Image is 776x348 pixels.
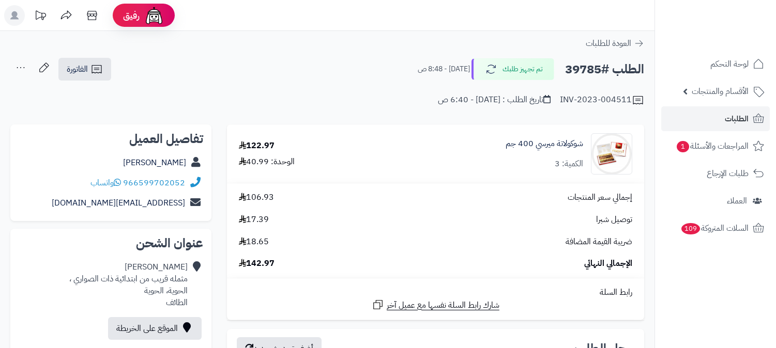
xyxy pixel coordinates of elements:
a: طلبات الإرجاع [661,161,770,186]
a: الموقع على الخريطة [108,317,202,340]
span: شارك رابط السلة نفسها مع عميل آخر [387,299,499,311]
a: الفاتورة [58,58,111,81]
a: شارك رابط السلة نفسها مع عميل آخر [372,298,499,311]
span: 1 [677,141,689,152]
span: السلات المتروكة [680,221,749,235]
a: [PERSON_NAME] [123,156,186,169]
span: العملاء [727,194,747,208]
span: 18.65 [239,236,269,248]
a: لوحة التحكم [661,52,770,76]
small: [DATE] - 8:48 ص [418,64,470,74]
a: المراجعات والأسئلة1 [661,134,770,159]
a: واتساب [90,177,121,189]
span: 17.39 [239,214,269,226]
span: الفاتورة [67,63,88,75]
a: 966599702052 [123,177,185,189]
span: الطلبات [725,112,749,126]
div: رابط السلة [231,287,640,298]
h2: تفاصيل العميل [19,133,203,145]
span: توصيل شبرا [596,214,632,226]
div: [PERSON_NAME] مثمله قريب من ابتدائية ذات الصواري ، الحوية، الحوية الطائف [69,261,188,308]
span: العودة للطلبات [586,37,631,50]
span: 142.97 [239,258,275,270]
img: ai-face.png [144,5,164,26]
div: الكمية: 3 [555,158,583,170]
a: السلات المتروكة109 [661,216,770,241]
a: شوكولاتة ميرسي 400 جم [506,138,583,150]
img: 1760270326-4014400900217-90x90.jpg [591,133,632,175]
button: تم تجهيز طلبك [471,58,554,80]
span: طلبات الإرجاع [707,166,749,181]
span: المراجعات والأسئلة [676,139,749,153]
span: إجمالي سعر المنتجات [568,192,632,203]
div: INV-2023-004511 [560,94,644,106]
a: العملاء [661,188,770,213]
h2: الطلب #39785 [565,59,644,80]
span: لوحة التحكم [710,57,749,71]
span: 106.93 [239,192,274,203]
h2: عنوان الشحن [19,237,203,249]
span: الإجمالي النهائي [584,258,632,270]
img: logo-2.png [706,27,766,49]
span: رفيق [123,9,140,22]
a: تحديثات المنصة [27,5,53,28]
span: ضريبة القيمة المضافة [566,236,632,248]
span: الأقسام والمنتجات [692,84,749,99]
div: 122.97 [239,140,275,152]
a: العودة للطلبات [586,37,644,50]
div: تاريخ الطلب : [DATE] - 6:40 ص [438,94,551,106]
a: الطلبات [661,106,770,131]
a: [EMAIL_ADDRESS][DOMAIN_NAME] [52,197,185,209]
span: 109 [681,223,700,234]
div: الوحدة: 40.99 [239,156,295,168]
